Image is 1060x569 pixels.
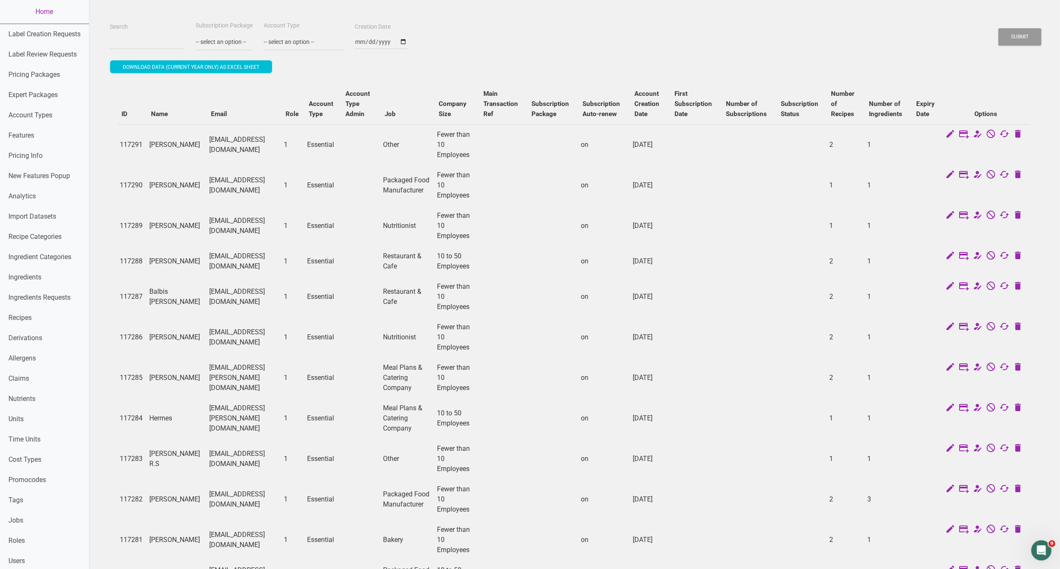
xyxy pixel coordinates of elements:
[629,520,669,560] td: [DATE]
[945,403,955,414] a: Edit
[380,317,434,358] td: Nutritionist
[206,124,281,165] td: [EMAIL_ADDRESS][DOMAIN_NAME]
[121,110,127,118] b: ID
[577,206,630,246] td: on
[972,525,982,536] a: Change Account Type
[434,124,478,165] td: Fewer than 10 Employees
[577,439,630,479] td: on
[959,170,969,181] a: Edit Subscription
[972,444,982,455] a: Change Account Type
[1013,363,1023,374] a: Delete User
[826,358,864,398] td: 2
[281,276,304,317] td: 1
[972,211,982,222] a: Change Account Type
[986,403,996,414] a: Cancel Subscription
[281,439,304,479] td: 1
[1013,130,1023,141] a: Delete User
[959,484,969,495] a: Edit Subscription
[116,358,146,398] td: 117285
[385,110,396,118] b: Job
[974,110,997,118] b: Options
[434,165,478,206] td: Fewer than 10 Employees
[1013,484,1023,495] a: Delete User
[146,520,206,560] td: [PERSON_NAME]
[304,398,341,439] td: Essential
[986,282,996,293] a: Cancel Subscription
[986,525,996,536] a: Cancel Subscription
[380,398,434,439] td: Meal Plans & Catering Company
[146,398,206,439] td: Hermes
[1013,525,1023,536] a: Delete User
[986,484,996,495] a: Cancel Subscription
[864,246,912,276] td: 1
[999,211,1009,222] a: Change Auto Renewal
[629,398,669,439] td: [DATE]
[380,439,434,479] td: Other
[999,170,1009,181] a: Change Auto Renewal
[116,317,146,358] td: 117286
[945,322,955,333] a: Edit
[959,525,969,536] a: Edit Subscription
[434,246,478,276] td: 10 to 50 Employees
[986,322,996,333] a: Cancel Subscription
[986,251,996,262] a: Cancel Subscription
[972,484,982,495] a: Change Account Type
[864,276,912,317] td: 1
[826,317,864,358] td: 2
[206,358,281,398] td: [EMAIL_ADDRESS][PERSON_NAME][DOMAIN_NAME]
[380,358,434,398] td: Meal Plans & Catering Company
[123,64,259,70] span: Download data (current year only) as excel sheet
[972,363,982,374] a: Change Account Type
[998,28,1041,46] button: Submit
[869,100,902,118] b: Number of Ingredients
[1013,403,1023,414] a: Delete User
[959,282,969,293] a: Edit Subscription
[629,165,669,206] td: [DATE]
[483,90,518,118] b: Main Transaction Ref
[959,322,969,333] a: Edit Subscription
[945,170,955,181] a: Edit
[826,439,864,479] td: 1
[945,130,955,141] a: Edit
[972,251,982,262] a: Change Account Type
[116,246,146,276] td: 117288
[577,246,630,276] td: on
[826,276,864,317] td: 2
[380,479,434,520] td: Packaged Food Manufacturer
[577,124,630,165] td: on
[972,130,982,141] a: Change Account Type
[434,479,478,520] td: Fewer than 10 Employees
[629,124,669,165] td: [DATE]
[826,398,864,439] td: 1
[206,520,281,560] td: [EMAIL_ADDRESS][DOMAIN_NAME]
[434,439,478,479] td: Fewer than 10 Employees
[304,317,341,358] td: Essential
[864,206,912,246] td: 1
[864,520,912,560] td: 1
[304,276,341,317] td: Essential
[116,520,146,560] td: 117281
[146,276,206,317] td: Balbis [PERSON_NAME]
[1031,540,1052,561] iframe: Intercom live chat
[959,251,969,262] a: Edit Subscription
[986,363,996,374] a: Cancel Subscription
[434,276,478,317] td: Fewer than 10 Employees
[206,398,281,439] td: [EMAIL_ADDRESS][PERSON_NAME][DOMAIN_NAME]
[999,282,1009,293] a: Change Auto Renewal
[972,322,982,333] a: Change Account Type
[629,358,669,398] td: [DATE]
[629,439,669,479] td: [DATE]
[945,251,955,262] a: Edit
[999,484,1009,495] a: Change Auto Renewal
[146,317,206,358] td: [PERSON_NAME]
[959,363,969,374] a: Edit Subscription
[1013,444,1023,455] a: Delete User
[986,211,996,222] a: Cancel Subscription
[380,520,434,560] td: Bakery
[206,246,281,276] td: [EMAIL_ADDRESS][DOMAIN_NAME]
[826,165,864,206] td: 1
[116,276,146,317] td: 117287
[864,398,912,439] td: 1
[281,479,304,520] td: 1
[146,165,206,206] td: [PERSON_NAME]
